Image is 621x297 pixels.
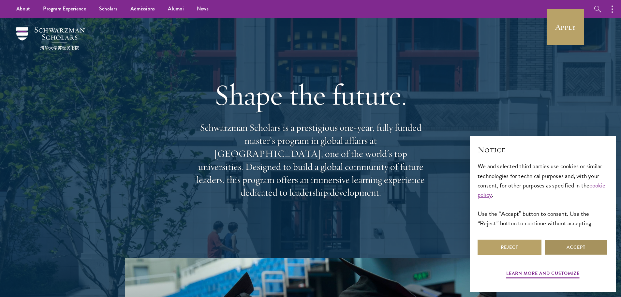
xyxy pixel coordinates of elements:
a: cookie policy [478,181,606,200]
a: Apply [547,9,584,45]
h1: Shape the future. [193,77,428,113]
p: Schwarzman Scholars is a prestigious one-year, fully funded master’s program in global affairs at... [193,121,428,199]
button: Accept [544,240,608,255]
img: Schwarzman Scholars [16,27,85,50]
button: Learn more and customize [506,269,580,279]
div: We and selected third parties use cookies or similar technologies for technical purposes and, wit... [478,161,608,228]
button: Reject [478,240,541,255]
h2: Notice [478,144,608,155]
